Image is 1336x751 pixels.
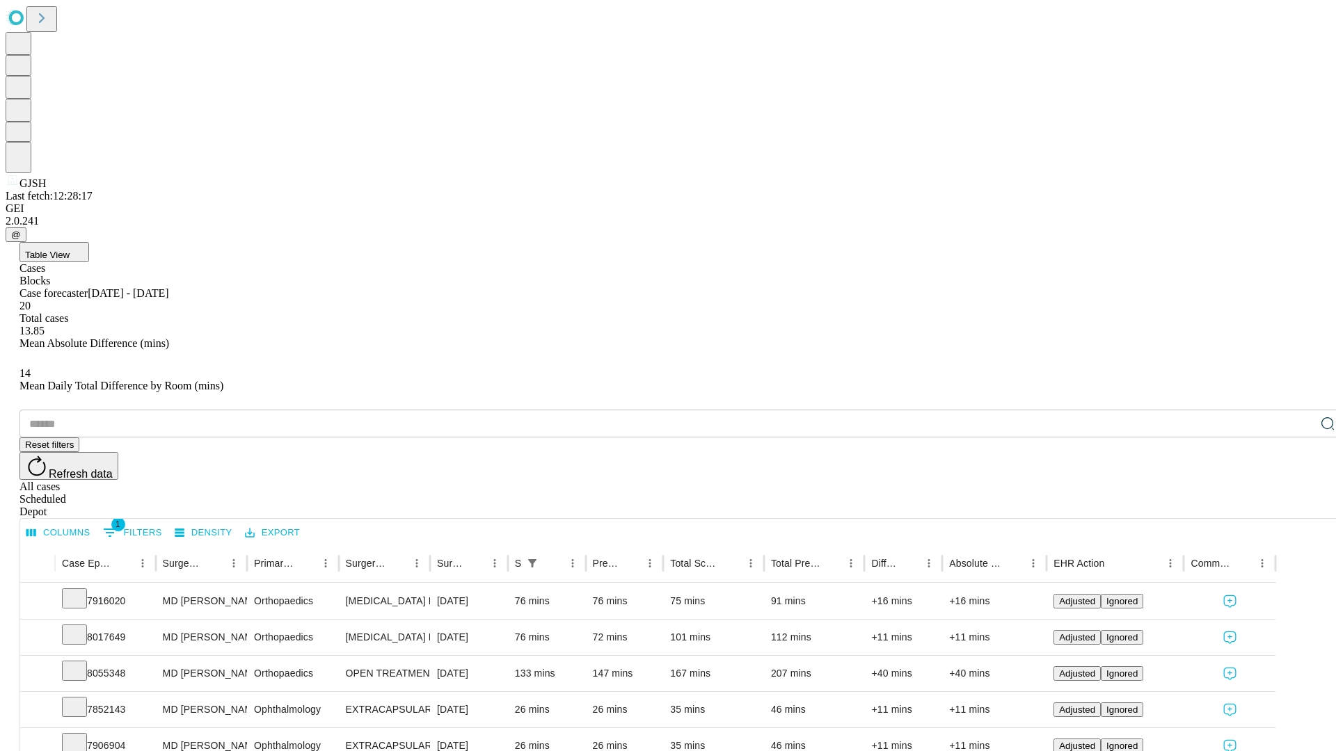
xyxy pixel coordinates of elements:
[593,656,657,691] div: 147 mins
[771,558,821,569] div: Total Predicted Duration
[27,662,48,686] button: Expand
[27,698,48,722] button: Expand
[741,554,761,573] button: Menu
[523,554,542,573] button: Show filters
[1053,558,1104,569] div: EHR Action
[27,626,48,650] button: Expand
[346,656,423,691] div: OPEN TREATMENT [MEDICAL_DATA]
[871,558,898,569] div: Difference
[670,692,757,727] div: 35 mins
[19,242,89,262] button: Table View
[722,554,741,573] button: Sort
[163,692,240,727] div: MD [PERSON_NAME]
[388,554,407,573] button: Sort
[62,620,149,655] div: 8017649
[254,620,331,655] div: Orthopaedics
[771,692,858,727] div: 46 mins
[1059,741,1095,751] span: Adjusted
[515,558,521,569] div: Scheduled In Room Duration
[485,554,504,573] button: Menu
[241,522,303,544] button: Export
[593,583,657,619] div: 76 mins
[515,656,579,691] div: 133 mins
[437,583,501,619] div: [DATE]
[19,287,88,299] span: Case forecaster
[11,229,21,240] span: @
[621,554,640,573] button: Sort
[871,656,935,691] div: +40 mins
[1059,596,1095,606] span: Adjusted
[1161,554,1180,573] button: Menu
[919,554,939,573] button: Menu
[62,692,149,727] div: 7852143
[163,558,203,569] div: Surgeon Name
[1191,558,1231,569] div: Comments
[346,620,423,655] div: [MEDICAL_DATA] MEDIAL OR LATERAL MENISCECTOMY
[523,554,542,573] div: 1 active filter
[1106,668,1138,679] span: Ignored
[19,452,118,480] button: Refresh data
[593,558,620,569] div: Predicted In Room Duration
[19,337,169,349] span: Mean Absolute Difference (mins)
[163,583,240,619] div: MD [PERSON_NAME] [PERSON_NAME]
[515,583,579,619] div: 76 mins
[1101,702,1143,717] button: Ignored
[1106,704,1138,715] span: Ignored
[900,554,919,573] button: Sort
[19,300,31,312] span: 20
[670,558,720,569] div: Total Scheduled Duration
[1233,554,1252,573] button: Sort
[841,554,861,573] button: Menu
[1004,554,1024,573] button: Sort
[949,583,1040,619] div: +16 mins
[949,558,1003,569] div: Absolute Difference
[1059,668,1095,679] span: Adjusted
[62,558,112,569] div: Case Epic Id
[1053,702,1101,717] button: Adjusted
[437,558,464,569] div: Surgery Date
[88,287,168,299] span: [DATE] - [DATE]
[1059,704,1095,715] span: Adjusted
[19,325,45,337] span: 13.85
[111,517,125,531] span: 1
[6,202,1330,215] div: GEI
[25,439,74,450] span: Reset filters
[254,692,331,727] div: Ophthalmology
[1053,594,1101,608] button: Adjusted
[346,558,386,569] div: Surgery Name
[437,620,501,655] div: [DATE]
[23,522,94,544] button: Select columns
[1101,594,1143,608] button: Ignored
[62,656,149,691] div: 8055348
[640,554,660,573] button: Menu
[6,190,93,202] span: Last fetch: 12:28:17
[224,554,244,573] button: Menu
[19,437,79,452] button: Reset filters
[25,250,70,260] span: Table View
[27,590,48,614] button: Expand
[949,656,1040,691] div: +40 mins
[1106,554,1125,573] button: Sort
[543,554,563,573] button: Sort
[871,583,935,619] div: +16 mins
[871,692,935,727] div: +11 mins
[113,554,133,573] button: Sort
[254,656,331,691] div: Orthopaedics
[346,583,423,619] div: [MEDICAL_DATA] MEDIAL OR LATERAL MENISCECTOMY
[670,583,757,619] div: 75 mins
[1101,666,1143,681] button: Ignored
[593,620,657,655] div: 72 mins
[1024,554,1043,573] button: Menu
[771,583,858,619] div: 91 mins
[254,558,294,569] div: Primary Service
[670,656,757,691] div: 167 mins
[1053,666,1101,681] button: Adjusted
[593,692,657,727] div: 26 mins
[62,583,149,619] div: 7916020
[822,554,841,573] button: Sort
[49,468,113,480] span: Refresh data
[19,380,223,391] span: Mean Daily Total Difference by Room (mins)
[1106,632,1138,643] span: Ignored
[1053,630,1101,645] button: Adjusted
[407,554,427,573] button: Menu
